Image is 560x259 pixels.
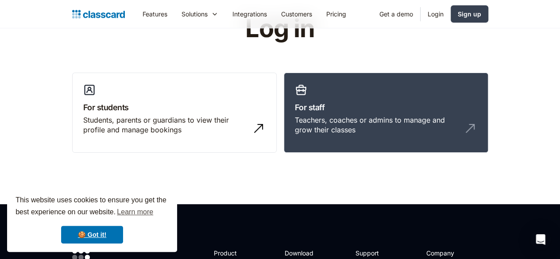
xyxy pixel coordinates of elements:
[72,73,277,153] a: For studentsStudents, parents or guardians to view their profile and manage bookings
[530,229,551,250] div: Open Intercom Messenger
[225,4,274,24] a: Integrations
[83,115,248,135] div: Students, parents or guardians to view their profile and manage bookings
[319,4,353,24] a: Pricing
[15,195,169,219] span: This website uses cookies to ensure you get the best experience on our website.
[451,5,488,23] a: Sign up
[72,8,125,20] a: home
[116,205,154,219] a: learn more about cookies
[372,4,420,24] a: Get a demo
[274,4,319,24] a: Customers
[421,4,451,24] a: Login
[355,248,391,258] h2: Support
[214,248,261,258] h2: Product
[7,186,177,252] div: cookieconsent
[135,4,174,24] a: Features
[139,15,421,43] h1: Log in
[295,115,460,135] div: Teachers, coaches or admins to manage and grow their classes
[284,73,488,153] a: For staffTeachers, coaches or admins to manage and grow their classes
[83,101,266,113] h3: For students
[61,226,123,244] a: dismiss cookie message
[426,248,485,258] h2: Company
[285,248,321,258] h2: Download
[295,101,477,113] h3: For staff
[182,9,208,19] div: Solutions
[458,9,481,19] div: Sign up
[174,4,225,24] div: Solutions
